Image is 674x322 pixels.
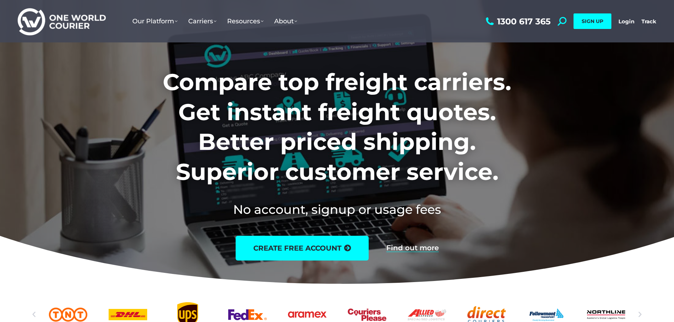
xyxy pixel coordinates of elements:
a: Resources [222,10,269,32]
h1: Compare top freight carriers. Get instant freight quotes. Better priced shipping. Superior custom... [116,67,558,187]
a: Carriers [183,10,222,32]
a: Our Platform [127,10,183,32]
span: Our Platform [132,17,178,25]
a: 1300 617 365 [484,17,551,26]
a: SIGN UP [574,13,611,29]
a: create free account [236,236,369,260]
span: About [274,17,297,25]
a: Login [618,18,634,25]
img: One World Courier [18,7,106,36]
a: Track [641,18,656,25]
a: About [269,10,303,32]
h2: No account, signup or usage fees [116,201,558,218]
a: Find out more [386,244,439,252]
span: SIGN UP [582,18,603,24]
span: Resources [227,17,264,25]
span: Carriers [188,17,217,25]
